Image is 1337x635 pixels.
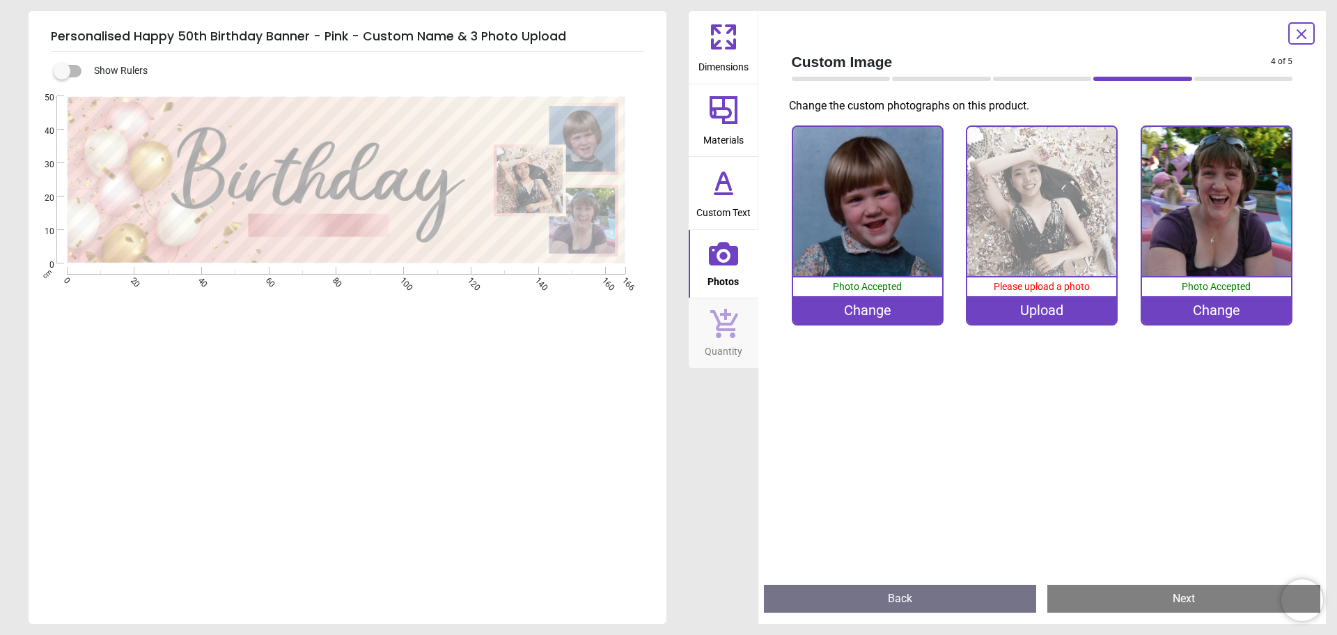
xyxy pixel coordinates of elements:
span: 4 of 5 [1271,56,1292,68]
span: 10 [28,226,54,238]
button: Back [764,585,1037,613]
button: Dimensions [689,11,758,84]
span: 40 [28,125,54,137]
span: Materials [703,127,744,148]
p: Change the custom photographs on this product. [789,98,1304,114]
div: Upload [967,296,1116,324]
span: 50 [28,92,54,104]
span: Quantity [705,338,742,359]
button: Materials [689,84,758,157]
span: 166 [619,275,628,284]
span: Custom Image [792,52,1272,72]
span: 0 [61,275,70,284]
h5: Personalised Happy 50th Birthday Banner - Pink - Custom Name & 3 Photo Upload [51,22,644,52]
span: 120 [464,275,474,284]
div: Show Rulers [62,63,666,79]
iframe: Brevo live chat [1281,579,1323,621]
span: 20 [28,192,54,204]
button: Next [1047,585,1320,613]
button: Custom Text [689,157,758,229]
span: 140 [532,275,541,284]
span: 160 [599,275,608,284]
button: Quantity [689,298,758,368]
span: Photo Accepted [833,281,902,292]
span: Dimensions [698,54,749,75]
button: Photos [689,230,758,298]
span: 60 [263,275,272,284]
span: 30 [28,159,54,171]
span: 20 [128,275,137,284]
div: Change [1142,296,1291,324]
span: 80 [330,275,339,284]
span: 0 [28,259,54,271]
div: Change [793,296,942,324]
span: 40 [195,275,204,284]
span: 100 [397,275,406,284]
span: Custom Text [696,199,751,220]
span: Please upload a photo [994,281,1090,292]
span: Photos [707,268,739,289]
span: Photo Accepted [1182,281,1251,292]
span: cm [40,268,53,280]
